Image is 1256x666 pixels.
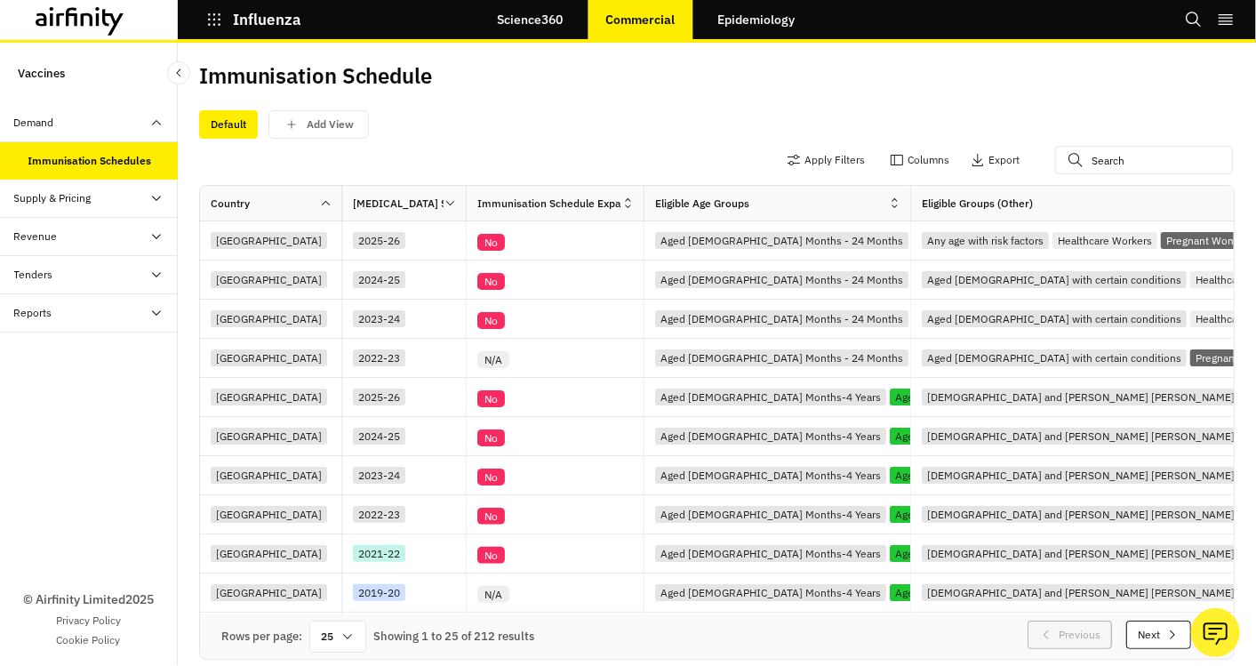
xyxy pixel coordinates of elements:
[655,196,749,212] div: Eligible Age Groups
[57,632,121,648] a: Cookie Policy
[922,196,1033,212] div: Eligible Groups (Other)
[890,467,1049,484] div: Aged [DEMOGRAPHIC_DATA]+
[890,506,1049,523] div: Aged [DEMOGRAPHIC_DATA]+
[14,190,92,206] div: Supply & Pricing
[353,545,405,562] div: 2021-22
[477,547,505,564] div: No
[922,310,1187,327] div: Aged [DEMOGRAPHIC_DATA] with certain conditions
[655,506,886,523] div: Aged [DEMOGRAPHIC_DATA] Months-4 Years
[23,590,154,609] p: © Airfinity Limited 2025
[373,628,534,646] div: Showing 1 to 25 of 212 results
[1191,608,1240,657] button: Ask our analysts
[1161,232,1254,249] div: Pregnant Women
[211,467,327,484] div: [GEOGRAPHIC_DATA]
[890,389,1049,405] div: Aged [DEMOGRAPHIC_DATA]+
[605,12,675,27] p: Commercial
[655,310,908,327] div: Aged [DEMOGRAPHIC_DATA] Months - 24 Months
[787,146,865,174] button: Apply Filters
[211,349,327,366] div: [GEOGRAPHIC_DATA]
[309,621,366,653] div: 25
[353,506,405,523] div: 2022-23
[233,12,301,28] p: Influenza
[211,584,327,601] div: [GEOGRAPHIC_DATA]
[353,584,405,601] div: 2019-20
[199,110,258,139] div: Default
[890,428,1049,445] div: Aged [DEMOGRAPHIC_DATA]+
[211,389,327,405] div: [GEOGRAPHIC_DATA]
[890,545,1049,562] div: Aged [DEMOGRAPHIC_DATA]+
[655,389,886,405] div: Aged [DEMOGRAPHIC_DATA] Months-4 Years
[922,349,1187,366] div: Aged [DEMOGRAPHIC_DATA] with certain conditions
[353,310,405,327] div: 2023-24
[14,267,53,283] div: Tenders
[268,110,369,139] button: save changes
[477,429,505,446] div: No
[477,312,505,329] div: No
[353,428,405,445] div: 2024-25
[353,349,405,366] div: 2022-23
[14,229,58,245] div: Revenue
[353,389,405,405] div: 2025-26
[922,271,1187,288] div: Aged [DEMOGRAPHIC_DATA] with certain conditions
[167,61,190,84] button: Close Sidebar
[1055,146,1233,174] input: Search
[14,305,52,321] div: Reports
[477,390,505,407] div: No
[211,545,327,562] div: [GEOGRAPHIC_DATA]
[655,584,886,601] div: Aged [DEMOGRAPHIC_DATA] Months-4 Years
[655,467,886,484] div: Aged [DEMOGRAPHIC_DATA] Months-4 Years
[1126,621,1191,649] button: Next
[655,349,908,366] div: Aged [DEMOGRAPHIC_DATA] Months - 24 Months
[922,232,1049,249] div: Any age with risk factors
[199,63,432,89] h2: Immunisation Schedule
[655,232,908,249] div: Aged [DEMOGRAPHIC_DATA] Months - 24 Months
[477,508,505,525] div: No
[1052,232,1157,249] div: Healthcare Workers
[353,232,405,249] div: 2025-26
[307,118,354,131] p: Add View
[206,4,301,35] button: Influenza
[655,428,886,445] div: Aged [DEMOGRAPHIC_DATA] Months-4 Years
[28,153,152,169] div: Immunisation Schedules
[971,146,1020,174] button: Export
[477,351,509,368] div: N/A
[890,584,1049,601] div: Aged [DEMOGRAPHIC_DATA]+
[655,271,908,288] div: Aged [DEMOGRAPHIC_DATA] Months - 24 Months
[18,57,65,90] p: Vaccines
[1185,4,1203,35] button: Search
[211,196,250,212] div: Country
[211,271,327,288] div: [GEOGRAPHIC_DATA]
[890,146,949,174] button: Columns
[477,196,621,212] div: Immunisation Schedule Expanded
[353,271,405,288] div: 2024-25
[211,232,327,249] div: [GEOGRAPHIC_DATA]
[353,196,444,212] div: [MEDICAL_DATA] Season
[211,428,327,445] div: [GEOGRAPHIC_DATA]
[1028,621,1112,649] button: Previous
[477,273,505,290] div: No
[353,467,405,484] div: 2023-24
[477,586,509,603] div: N/A
[477,469,505,485] div: No
[477,234,505,251] div: No
[988,154,1020,166] p: Export
[655,545,886,562] div: Aged [DEMOGRAPHIC_DATA] Months-4 Years
[211,310,327,327] div: [GEOGRAPHIC_DATA]
[221,628,302,646] div: Rows per page:
[211,506,327,523] div: [GEOGRAPHIC_DATA]
[14,115,54,131] div: Demand
[56,613,121,629] a: Privacy Policy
